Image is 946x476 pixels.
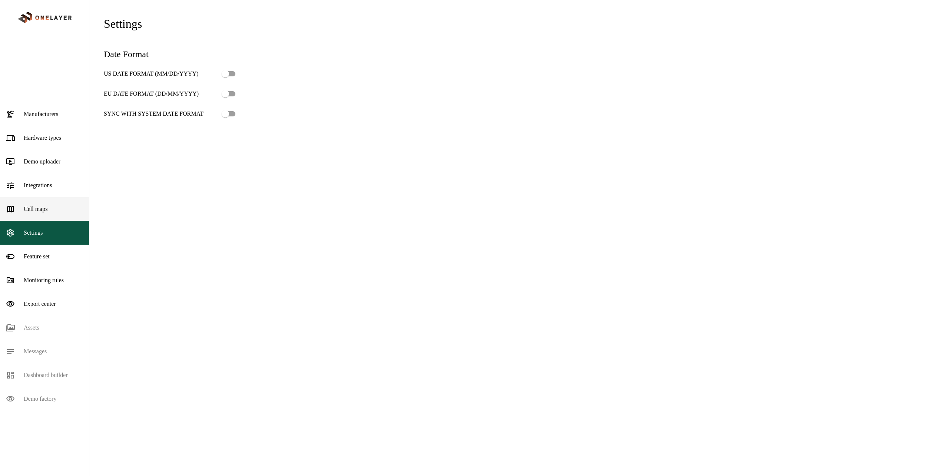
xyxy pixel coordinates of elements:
[24,394,56,403] p: Demo factory
[104,109,204,118] p: SYNC WITH SYSTEM DATE FORMAT
[24,181,52,190] p: Integrations
[24,300,56,308] p: Export center
[24,133,61,142] p: Hardware types
[24,110,58,119] p: Manufacturers
[104,47,240,61] p: Date format
[24,371,68,380] p: Dashboard builder
[24,228,43,237] p: Settings
[104,15,931,33] p: settings
[24,347,47,356] p: Messages
[24,205,47,214] p: Cell maps
[24,323,39,332] p: Assets
[24,157,60,166] p: Demo uploader
[104,69,198,78] p: US DATE FORMAT (MM/DD/YYYY)
[24,252,50,261] p: Feature set
[104,89,199,98] p: EU DATE FORMAT (DD/MM/YYYY)
[24,276,64,285] p: Monitoring rules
